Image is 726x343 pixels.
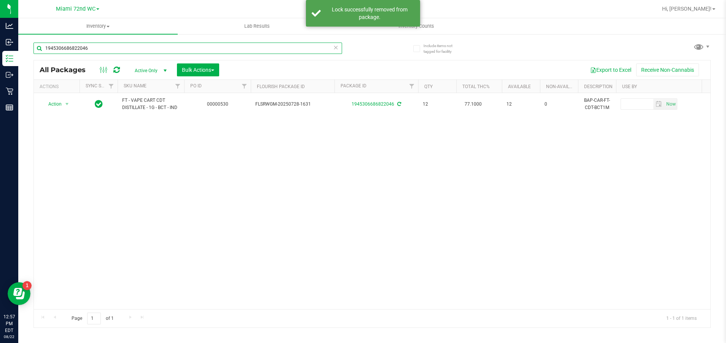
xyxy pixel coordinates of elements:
span: Page of 1 [65,313,120,324]
iframe: Resource center [8,282,30,305]
a: Package ID [341,83,366,89]
button: Export to Excel [585,63,636,76]
input: Search Package ID, Item Name, SKU, Lot or Part Number... [33,43,342,54]
span: select [653,99,664,109]
a: 1945306686822046 [352,101,394,107]
span: 0 [544,101,573,108]
span: All Packages [40,66,93,74]
a: Flourish Package ID [257,84,305,89]
span: select [664,99,677,109]
a: Description [584,84,613,89]
span: select [62,99,72,109]
inline-svg: Retail [6,87,13,95]
span: Bulk Actions [182,67,214,73]
a: SKU Name [124,83,146,89]
span: 1 - 1 of 1 items [660,313,703,324]
p: 08/22 [3,334,15,340]
span: Lab Results [234,23,280,30]
button: Receive Non-Cannabis [636,63,699,76]
span: FLSRWGM-20250728-1631 [255,101,330,108]
a: Lab Results [178,18,337,34]
iframe: Resource center unread badge [22,281,32,290]
span: 77.1000 [461,99,486,110]
a: Available [508,84,531,89]
a: Non-Available [546,84,580,89]
a: Total THC% [462,84,490,89]
span: Inventory [18,23,178,30]
inline-svg: Reports [6,104,13,111]
a: Filter [172,80,184,93]
div: Actions [40,84,76,89]
span: FT - VAPE CART CDT DISTILLATE - 1G - BCT - IND [122,97,180,111]
button: Bulk Actions [177,63,219,76]
a: PO ID [190,83,202,89]
div: Lock successfully removed from package. [325,6,414,21]
a: Filter [406,80,418,93]
span: Set Current date [664,99,677,110]
inline-svg: Analytics [6,22,13,30]
span: In Sync [95,99,103,109]
span: Sync from Compliance System [396,101,401,107]
span: Clear [333,43,339,52]
p: 12:57 PM EDT [3,313,15,334]
span: Miami 72nd WC [56,6,96,12]
span: Action [41,99,62,109]
a: Qty [424,84,433,89]
span: Include items not tagged for facility [424,43,462,54]
a: Filter [105,80,118,93]
a: Use By [622,84,637,89]
div: BAP-CAR-FT-CDT-BCT1M [583,96,611,112]
inline-svg: Inventory [6,55,13,62]
span: Hi, [PERSON_NAME]! [662,6,712,12]
a: Inventory [18,18,178,34]
a: Sync Status [86,83,115,89]
a: Filter [238,80,251,93]
input: 1 [87,313,101,324]
inline-svg: Inbound [6,38,13,46]
span: 12 [506,101,535,108]
inline-svg: Outbound [6,71,13,79]
a: 00000530 [207,101,228,107]
span: 12 [423,101,452,108]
